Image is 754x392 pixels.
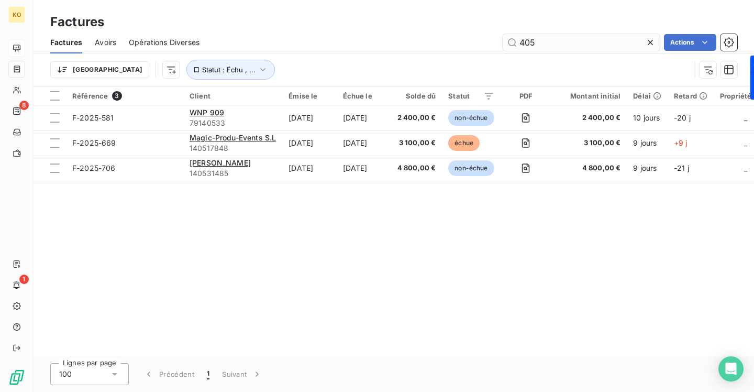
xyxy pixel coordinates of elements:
span: 3 100,00 € [397,138,436,148]
td: 9 jours [627,156,668,181]
span: Factures [50,37,82,48]
span: +9 j [674,138,688,147]
span: 1 [207,369,209,379]
div: Échue le [343,92,385,100]
span: non-échue [448,160,494,176]
span: non-échue [448,110,494,126]
td: [DATE] [337,156,391,181]
span: 2 400,00 € [397,113,436,123]
td: [DATE] [282,156,336,181]
span: _ [744,138,747,147]
span: 4 800,00 € [397,163,436,173]
span: _ [744,164,747,172]
h3: Factures [50,13,104,31]
button: 1 [201,363,216,385]
button: Précédent [137,363,201,385]
td: [DATE] [337,105,391,130]
div: Délai [633,92,661,100]
img: Logo LeanPay [8,369,25,386]
div: KO [8,6,25,23]
span: -20 j [674,113,691,122]
span: Statut : Échu , ... [202,66,256,74]
div: Client [190,92,276,100]
span: [PERSON_NAME] [190,158,251,167]
div: Open Intercom Messenger [718,356,744,382]
span: Magic-Produ-Events S.L [190,133,276,142]
span: 140531485 [190,168,276,179]
td: [DATE] [282,130,336,156]
span: WNP 909 [190,108,224,117]
span: Avoirs [95,37,116,48]
td: [DATE] [282,105,336,130]
div: Solde dû [397,92,436,100]
div: Retard [674,92,707,100]
span: 1 [19,275,29,284]
div: PDF [507,92,545,100]
div: Émise le [289,92,330,100]
span: échue [448,135,480,151]
td: 10 jours [627,105,668,130]
div: Statut [448,92,494,100]
button: Suivant [216,363,269,385]
span: -21 j [674,164,689,172]
span: 3 100,00 € [558,138,620,148]
span: 3 [112,91,121,101]
button: Statut : Échu , ... [186,60,275,80]
span: 8 [19,101,29,110]
button: [GEOGRAPHIC_DATA] [50,61,149,78]
td: 9 jours [627,130,668,156]
span: Référence [72,92,108,100]
button: Actions [664,34,716,51]
span: 100 [59,369,72,379]
span: F-2025-706 [72,164,116,172]
div: Montant initial [558,92,620,100]
span: 4 800,00 € [558,163,620,173]
input: Rechercher [503,34,660,51]
span: F-2025-669 [72,138,116,147]
span: 140517848 [190,143,276,154]
span: 79140533 [190,118,276,128]
span: 2 400,00 € [558,113,620,123]
span: F-2025-581 [72,113,114,122]
span: Opérations Diverses [129,37,199,48]
td: [DATE] [337,130,391,156]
